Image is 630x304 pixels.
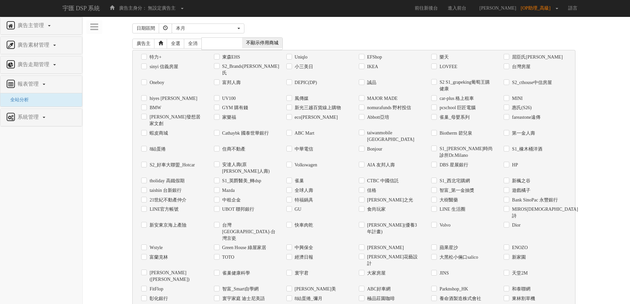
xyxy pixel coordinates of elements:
[510,114,540,121] label: fareastone遠傳
[438,95,474,102] label: car-plus 格上租車
[293,146,313,152] label: 中華電信
[148,197,187,203] label: 21世紀不動產仲介
[438,64,457,70] label: LOVFEE
[510,162,518,168] label: HP
[510,130,535,137] label: 第一金人壽
[221,178,261,184] label: S1_英爵醫美_轉dsp
[365,54,382,61] label: EFShop
[16,62,53,67] span: 廣告走期管理
[365,162,395,168] label: AIA 友邦人壽
[16,42,53,48] span: 廣告素材管理
[293,95,309,102] label: 風傳媒
[184,39,202,49] a: 全消
[293,295,322,302] label: 8結蛋捲_彌月
[148,187,182,194] label: taishin 台新銀行
[365,64,378,70] label: IKEA
[438,105,476,111] label: pcschool 巨匠電腦
[148,254,168,261] label: 富蘭克林
[365,206,386,213] label: 食尚玩家
[510,206,566,219] label: MIROS[DEMOGRAPHIC_DATA]詩
[438,178,470,184] label: S1_西北宅購網
[365,114,389,121] label: Abbott亞培
[221,270,250,277] label: 雀巢健康科學
[438,270,449,277] label: JINS
[293,254,313,261] label: 經濟日報
[438,146,494,159] label: S1_[PERSON_NAME]時尚診所Dr.Milano
[148,114,204,127] label: [PERSON_NAME]發想居家文創
[221,295,265,302] label: 寰宇家庭 迪士尼美語
[221,130,269,137] label: Cathaybk 國泰世華銀行
[221,105,248,111] label: GYM 購有錢
[5,112,77,123] a: 系統管理
[365,244,404,251] label: [PERSON_NAME]
[148,6,176,11] span: 無設定廣告主
[510,197,558,203] label: Bank SinoPac 永豐銀行
[510,95,523,102] label: MINI
[438,114,470,121] label: 雀巢_母嬰系列
[438,286,468,292] label: Parknshop_HK
[510,222,521,229] label: Dior
[365,79,376,86] label: 誠品
[365,95,398,102] label: MAJOR MADE
[510,105,531,111] label: 惠氏(S26)
[293,130,315,137] label: ABC Mart
[16,114,42,120] span: 系統管理
[510,187,530,194] label: 遊戲橘子
[293,206,301,213] label: GU
[365,187,376,194] label: 佳格
[221,286,259,292] label: 智富_Smart自學網
[221,63,276,76] label: S2_Brands[PERSON_NAME]氏
[221,222,276,242] label: 台灣[GEOGRAPHIC_DATA]-台灣京瓷
[293,270,309,277] label: 寰宇君
[438,54,449,61] label: 樂天
[5,40,77,51] a: 廣告素材管理
[293,114,338,121] label: eco[PERSON_NAME]
[148,54,161,61] label: 特力+
[293,79,317,86] label: DEPIC(DP)
[438,187,474,194] label: 智富_第一金抽獎
[148,244,163,251] label: Wstyle
[148,162,195,168] label: S2_好車大聯盟_Hotcar
[293,244,313,251] label: 中興保全
[365,197,413,203] label: [PERSON_NAME]之光
[16,22,47,28] span: 廣告主管理
[148,64,178,70] label: sinyi 信義房屋
[221,254,234,261] label: TOTO
[148,130,168,137] label: 蝦皮商城
[476,6,520,11] span: [PERSON_NAME]
[438,162,468,168] label: DBS 星展銀行
[438,197,458,203] label: 大樹醫藥
[148,146,166,152] label: 8結蛋捲
[148,270,204,283] label: [PERSON_NAME]([PERSON_NAME])
[221,79,241,86] label: 富邦人壽
[148,79,164,86] label: Oneboy
[293,54,308,61] label: Uniqlo
[365,146,382,152] label: Bonjour
[5,60,77,70] a: 廣告走期管理
[242,38,282,48] span: 不顯示停用商城
[148,295,168,302] label: 彰化銀行
[167,39,185,49] a: 全選
[510,79,552,86] label: S2_cthouse中信房屋
[438,244,458,251] label: 蘋果星沙
[5,21,77,31] a: 廣告主管理
[438,206,465,213] label: LINE 生活圈
[221,244,266,251] label: Green House 綠屋家居
[510,178,530,184] label: 新楓之谷
[221,187,235,194] label: Mazda
[438,79,494,92] label: S2 S1_grapeking葡萄王購健康
[510,295,535,302] label: 東林割草機
[172,23,244,33] button: 本月
[221,146,245,152] label: 住商不動產
[5,97,29,102] span: 全站分析
[293,222,313,229] label: 快車肉乾
[438,130,472,137] label: Biotherm 碧兒泉
[148,206,179,213] label: LINE官方帳號
[148,105,161,111] label: BMW
[221,197,241,203] label: 中租企金
[293,286,336,292] label: [PERSON_NAME]美
[365,130,421,143] label: taiwanmobile [GEOGRAPHIC_DATA]
[365,270,386,277] label: 大家房屋
[438,295,481,302] label: 養命酒製造株式會社
[293,162,317,168] label: Volkswagen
